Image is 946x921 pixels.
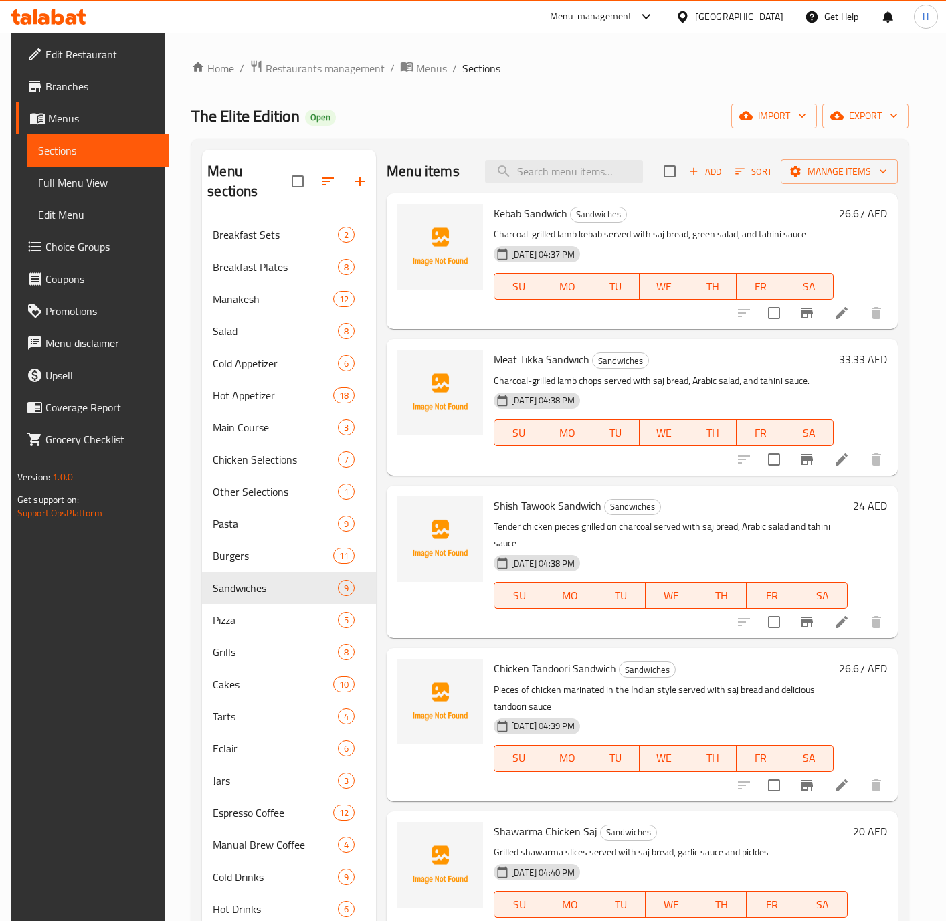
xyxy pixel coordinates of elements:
[506,394,580,407] span: [DATE] 04:38 PM
[339,710,354,723] span: 4
[694,277,731,296] span: TH
[601,586,640,605] span: TU
[213,837,338,853] div: Manual Brew Coffee
[785,273,834,300] button: SA
[213,869,338,885] span: Cold Drinks
[645,748,682,768] span: WE
[687,164,723,179] span: Add
[250,60,385,77] a: Restaurants management
[620,662,675,678] span: Sandwiches
[791,769,823,801] button: Branch-specific-item
[506,866,580,879] span: [DATE] 04:40 PM
[338,580,355,596] div: items
[500,895,539,914] span: SU
[791,163,887,180] span: Manage items
[17,468,50,486] span: Version:
[334,678,354,691] span: 10
[38,142,158,159] span: Sections
[651,586,690,605] span: WE
[16,263,169,295] a: Coupons
[213,355,338,371] span: Cold Appetizer
[338,259,355,275] div: items
[462,60,500,76] span: Sections
[601,895,640,914] span: TU
[45,367,158,383] span: Upsell
[339,646,354,659] span: 8
[240,60,244,76] li: /
[213,323,338,339] span: Salad
[791,297,823,329] button: Branch-specific-item
[696,582,747,609] button: TH
[202,476,376,508] div: Other Selections1
[191,60,909,77] nav: breadcrumb
[494,373,834,389] p: Charcoal-grilled lamb chops served with saj bread, Arabic salad, and tahini sauce.
[696,891,747,918] button: TH
[684,161,727,182] button: Add
[592,352,649,369] div: Sandwiches
[213,773,338,789] span: Jars
[737,745,785,772] button: FR
[737,273,785,300] button: FR
[213,612,338,628] div: Pizza
[338,869,355,885] div: items
[338,708,355,724] div: items
[344,165,376,197] button: Add section
[651,895,690,914] span: WE
[601,825,656,840] span: Sandwiches
[202,636,376,668] div: Grills8
[305,110,336,126] div: Open
[551,586,590,605] span: MO
[334,293,354,306] span: 12
[860,443,892,476] button: delete
[213,291,333,307] div: Manakesh
[834,777,850,793] a: Edit menu item
[494,745,543,772] button: SU
[213,227,338,243] div: Breakfast Sets
[338,740,355,756] div: items
[213,516,338,532] span: Pasta
[339,357,354,370] span: 6
[494,821,597,841] span: Shawarma Chicken Saj
[202,443,376,476] div: Chicken Selections7
[202,700,376,732] div: Tarts4
[213,580,338,596] div: Sandwiches
[591,273,640,300] button: TU
[760,608,788,636] span: Select to update
[791,277,828,296] span: SA
[549,277,586,296] span: MO
[16,102,169,134] a: Menus
[338,837,355,853] div: items
[742,277,779,296] span: FR
[500,277,537,296] span: SU
[695,9,783,24] div: [GEOGRAPHIC_DATA]
[747,582,797,609] button: FR
[213,740,338,756] div: Eclair
[213,901,338,917] div: Hot Drinks
[737,419,785,446] button: FR
[839,204,887,223] h6: 26.67 AED
[500,586,539,605] span: SU
[45,239,158,255] span: Choice Groups
[213,644,338,660] div: Grills
[338,773,355,789] div: items
[640,419,688,446] button: WE
[752,586,791,605] span: FR
[334,550,354,562] span: 11
[860,769,892,801] button: delete
[16,391,169,423] a: Coverage Report
[834,305,850,321] a: Edit menu item
[213,805,333,821] div: Espresso Coffee
[27,167,169,199] a: Full Menu View
[485,160,643,183] input: search
[605,499,660,514] span: Sandwiches
[334,807,354,819] span: 12
[791,423,828,443] span: SA
[48,110,158,126] span: Menus
[284,167,312,195] span: Select all sections
[397,496,483,582] img: Shish Tawook Sandwich
[543,419,591,446] button: MO
[545,891,595,918] button: MO
[803,895,842,914] span: SA
[45,431,158,447] span: Grocery Checklist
